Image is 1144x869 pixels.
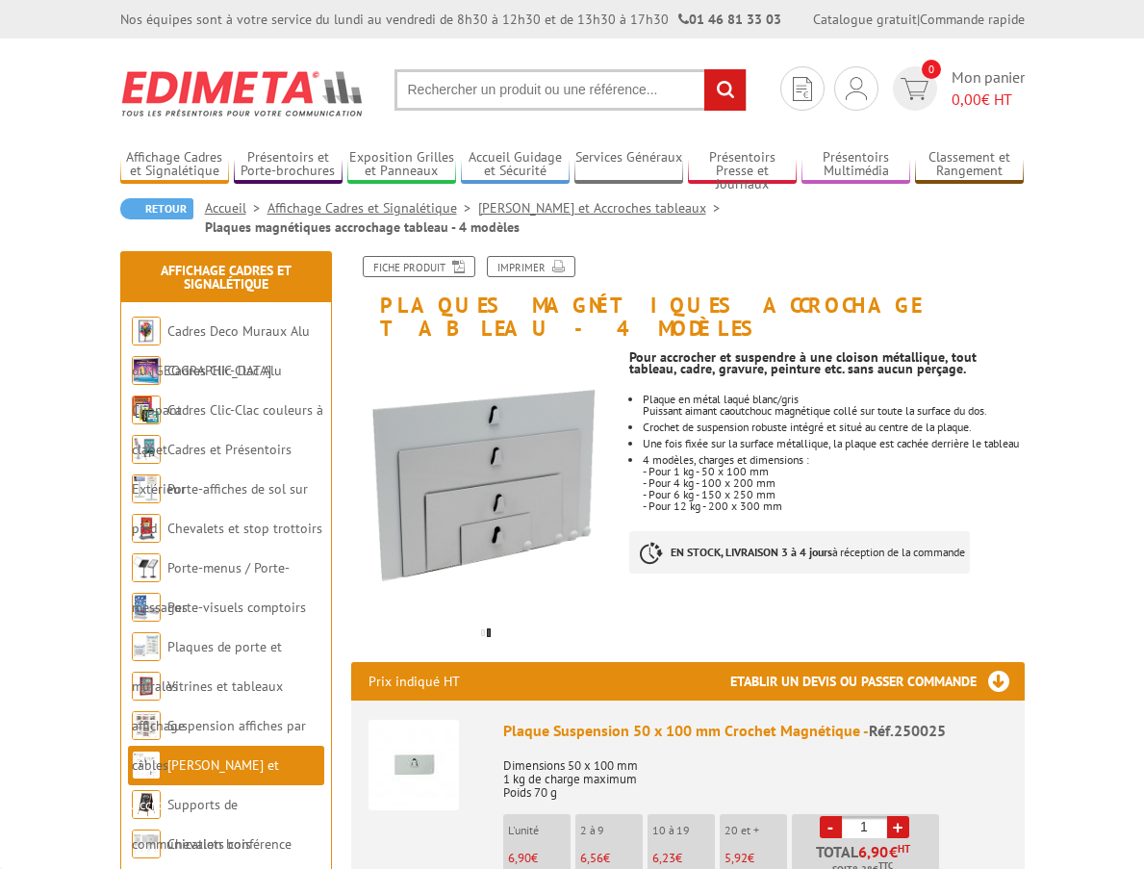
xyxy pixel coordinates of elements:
a: Services Généraux [574,149,683,181]
a: Présentoirs et Porte-brochures [234,149,343,181]
strong: 01 46 81 33 03 [678,11,781,28]
a: Porte-menus / Porte-messages [132,559,290,616]
span: 6,90 [858,844,889,859]
img: devis rapide [846,77,867,100]
p: € [508,852,571,865]
p: Prix indiqué HT [369,662,460,701]
a: Porte-affiches de sol sur pied [132,480,308,537]
div: 4 modèles, charges et dimensions : [643,454,1025,466]
div: - Pour 4 kg - 100 x 200 mm [643,477,1025,489]
div: Nos équipes sont à votre service du lundi au vendredi de 8h30 à 12h30 et de 13h30 à 17h30 [120,10,781,29]
a: Commande rapide [920,11,1025,28]
span: Mon panier [952,66,1025,111]
span: Réf.250025 [869,721,946,740]
input: rechercher [704,69,746,111]
div: - Pour 1 kg - 50 x 100 mm [643,466,1025,477]
img: devis rapide [901,78,928,100]
a: Cadres Deco Muraux Alu ou [GEOGRAPHIC_DATA] [132,322,310,379]
li: Crochet de suspension robuste intégré et situé au centre de la plaque. [643,422,1025,433]
a: Affichage Cadres et Signalétique [120,149,229,181]
img: Plaque Suspension 50 x 100 mm Crochet Magnétique [369,720,459,810]
a: Suspension affiches par câbles [132,717,306,774]
img: devis rapide [793,77,812,101]
a: [PERSON_NAME] et Accroches tableaux [478,199,727,217]
a: Affichage Cadres et Signalétique [267,199,478,217]
li: Une fois fixée sur la surface métallique, la plaque est cachée derrière le tableau [643,438,1025,449]
p: 20 et + [725,824,787,837]
a: + [887,816,909,838]
a: Affichage Cadres et Signalétique [161,262,292,293]
input: Rechercher un produit ou une référence... [394,69,747,111]
span: 0 [922,60,941,79]
span: € [889,844,898,859]
span: 6,23 [652,850,675,866]
h3: Etablir un devis ou passer commande [730,662,1025,701]
strong: Pour accrocher et suspendre à une cloison métallique, tout tableau, cadre, gravure, peinture etc.... [629,348,977,377]
p: Plaque en métal laqué blanc/gris [643,394,1025,405]
h1: Plaques magnétiques accrochage tableau - 4 modèles [337,256,1039,340]
img: Cadres Deco Muraux Alu ou Bois [132,317,161,345]
a: Exposition Grilles et Panneaux [347,149,456,181]
a: Fiche produit [363,256,475,277]
a: Accueil Guidage et Sécurité [461,149,570,181]
span: 6,56 [580,850,603,866]
a: Chevalets et stop trottoirs [167,520,322,537]
a: Présentoirs Multimédia [801,149,910,181]
a: Plaques de porte et murales [132,638,282,695]
span: 0,00 [952,89,981,109]
strong: EN STOCK, LIVRAISON 3 à 4 jours [671,545,832,559]
a: Cadres Clic-Clac Alu Clippant [132,362,282,419]
p: Dimensions 50 x 100 mm 1 kg de charge maximum Poids 70 g [503,746,1007,800]
div: - Pour 6 kg - 150 x 250 mm [643,489,1025,500]
p: à réception de la commande [629,531,970,574]
div: - Pour 12 kg - 200 x 300 mm [643,500,1025,512]
img: Plaques de porte et murales [132,632,161,661]
p: Puissant aimant caoutchouc magnétique collé sur toute la surface du dos. [643,405,1025,417]
a: Accueil [205,199,267,217]
a: devis rapide 0 Mon panier 0,00€ HT [888,66,1025,111]
img: Edimeta [120,58,366,129]
div: | [813,10,1025,29]
span: 6,90 [508,850,531,866]
a: - [820,816,842,838]
span: € HT [952,89,1025,111]
p: € [652,852,715,865]
a: Supports de communication bois [132,796,251,853]
li: Plaques magnétiques accrochage tableau - 4 modèles [205,217,520,237]
p: 2 à 9 [580,824,643,837]
img: 250025_250026_250027_250028_plaque_magnetique_3.jpg [351,349,615,613]
div: Plaque Suspension 50 x 100 mm Crochet Magnétique - [503,720,1007,742]
a: Catalogue gratuit [813,11,917,28]
a: Vitrines et tableaux affichage [132,677,283,734]
a: Présentoirs Presse et Journaux [688,149,797,181]
a: Retour [120,198,193,219]
a: Porte-visuels comptoirs [167,599,306,616]
span: 5,92 [725,850,748,866]
a: Chevalets conférence [167,835,292,853]
p: L'unité [508,824,571,837]
p: € [725,852,787,865]
a: Imprimer [487,256,575,277]
a: Cadres Clic-Clac couleurs à clapet [132,401,323,458]
a: Classement et Rangement [915,149,1024,181]
p: 10 à 19 [652,824,715,837]
img: Porte-menus / Porte-messages [132,553,161,582]
a: Cadres et Présentoirs Extérieur [132,441,292,498]
a: [PERSON_NAME] et Accroches tableaux [132,756,279,813]
p: € [580,852,643,865]
sup: HT [898,842,910,856]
